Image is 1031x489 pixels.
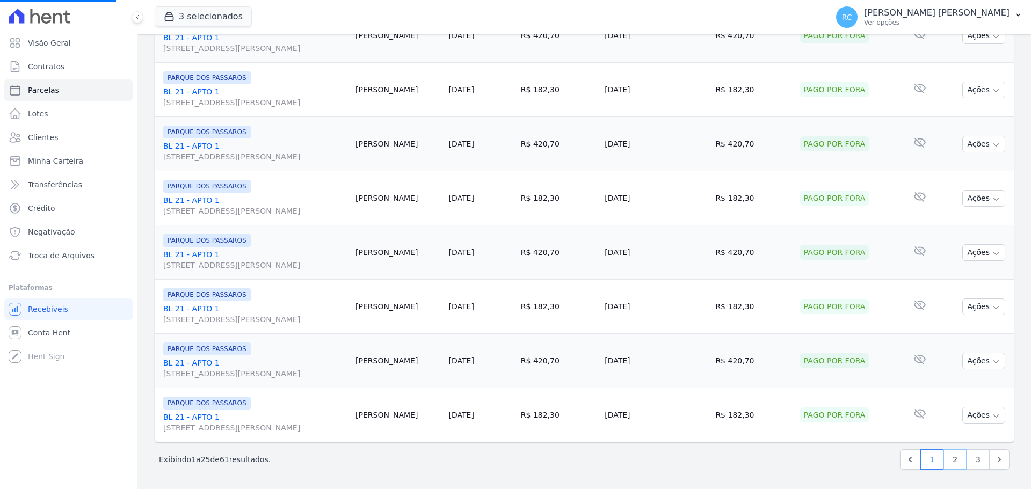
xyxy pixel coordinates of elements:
span: PARQUE DOS PASSAROS [163,397,251,410]
span: PARQUE DOS PASSAROS [163,288,251,301]
a: Transferências [4,174,133,195]
a: BL 21 - APTO 1[STREET_ADDRESS][PERSON_NAME] [163,412,347,433]
button: RC [PERSON_NAME] [PERSON_NAME] Ver opções [827,2,1031,32]
span: [STREET_ADDRESS][PERSON_NAME] [163,314,347,325]
td: R$ 420,70 [517,117,600,171]
a: [DATE] [449,356,474,365]
span: Minha Carteira [28,156,83,166]
td: R$ 182,30 [517,63,600,117]
a: [DATE] [449,31,474,40]
span: [STREET_ADDRESS][PERSON_NAME] [163,43,347,54]
a: Contratos [4,56,133,77]
div: Pago por fora [800,299,870,314]
p: Exibindo a de resultados. [159,454,271,465]
button: Ações [962,298,1005,315]
td: R$ 182,30 [711,388,795,442]
td: [PERSON_NAME] [351,117,445,171]
div: Pago por fora [800,353,870,368]
span: [STREET_ADDRESS][PERSON_NAME] [163,151,347,162]
td: R$ 420,70 [517,334,600,388]
td: R$ 420,70 [517,9,600,63]
a: Troca de Arquivos [4,245,133,266]
span: Conta Hent [28,327,70,338]
td: R$ 182,30 [517,388,600,442]
button: Ações [962,136,1005,152]
a: Negativação [4,221,133,243]
span: RC [842,13,852,21]
a: Clientes [4,127,133,148]
td: R$ 420,70 [711,225,795,280]
a: Recebíveis [4,298,133,320]
span: Negativação [28,227,75,237]
span: PARQUE DOS PASSAROS [163,342,251,355]
span: PARQUE DOS PASSAROS [163,71,251,84]
span: 1 [191,455,196,464]
span: [STREET_ADDRESS][PERSON_NAME] [163,97,347,108]
div: Plataformas [9,281,128,294]
div: Pago por fora [800,28,870,43]
td: R$ 182,30 [517,171,600,225]
td: [PERSON_NAME] [351,9,445,63]
a: [DATE] [449,248,474,257]
div: Pago por fora [800,191,870,206]
span: Crédito [28,203,55,214]
a: Crédito [4,198,133,219]
td: [DATE] [600,388,711,442]
td: [PERSON_NAME] [351,63,445,117]
button: 3 selecionados [155,6,252,27]
a: [DATE] [449,140,474,148]
p: [PERSON_NAME] [PERSON_NAME] [864,8,1010,18]
a: [DATE] [449,411,474,419]
td: [PERSON_NAME] [351,388,445,442]
a: Parcelas [4,79,133,101]
td: [DATE] [600,9,711,63]
div: Pago por fora [800,82,870,97]
a: Visão Geral [4,32,133,54]
span: Lotes [28,108,48,119]
span: PARQUE DOS PASSAROS [163,126,251,138]
span: Clientes [28,132,58,143]
td: R$ 420,70 [711,117,795,171]
span: Recebíveis [28,304,68,315]
div: Pago por fora [800,136,870,151]
span: PARQUE DOS PASSAROS [163,234,251,247]
p: Ver opções [864,18,1010,27]
button: Ações [962,244,1005,261]
a: BL 21 - APTO 1[STREET_ADDRESS][PERSON_NAME] [163,32,347,54]
td: [PERSON_NAME] [351,225,445,280]
td: R$ 182,30 [517,280,600,334]
td: R$ 182,30 [711,171,795,225]
button: Ações [962,82,1005,98]
a: 1 [920,449,943,470]
a: [DATE] [449,85,474,94]
button: Ações [962,407,1005,424]
a: 3 [967,449,990,470]
span: Parcelas [28,85,59,96]
a: [DATE] [449,194,474,202]
td: [DATE] [600,280,711,334]
a: BL 21 - APTO 1[STREET_ADDRESS][PERSON_NAME] [163,303,347,325]
a: Previous [900,449,920,470]
span: 25 [201,455,210,464]
a: BL 21 - APTO 1[STREET_ADDRESS][PERSON_NAME] [163,249,347,271]
span: Troca de Arquivos [28,250,95,261]
div: Pago por fora [800,245,870,260]
a: Conta Hent [4,322,133,344]
td: R$ 420,70 [711,9,795,63]
a: BL 21 - APTO 1[STREET_ADDRESS][PERSON_NAME] [163,141,347,162]
span: Contratos [28,61,64,72]
span: 61 [220,455,229,464]
td: [DATE] [600,334,711,388]
td: [DATE] [600,117,711,171]
a: BL 21 - APTO 1[STREET_ADDRESS][PERSON_NAME] [163,357,347,379]
span: [STREET_ADDRESS][PERSON_NAME] [163,206,347,216]
a: BL 21 - APTO 1[STREET_ADDRESS][PERSON_NAME] [163,86,347,108]
div: Pago por fora [800,407,870,422]
td: [DATE] [600,171,711,225]
button: Ações [962,27,1005,44]
button: Ações [962,353,1005,369]
span: Transferências [28,179,82,190]
td: R$ 420,70 [711,334,795,388]
a: BL 21 - APTO 1[STREET_ADDRESS][PERSON_NAME] [163,195,347,216]
span: [STREET_ADDRESS][PERSON_NAME] [163,368,347,379]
